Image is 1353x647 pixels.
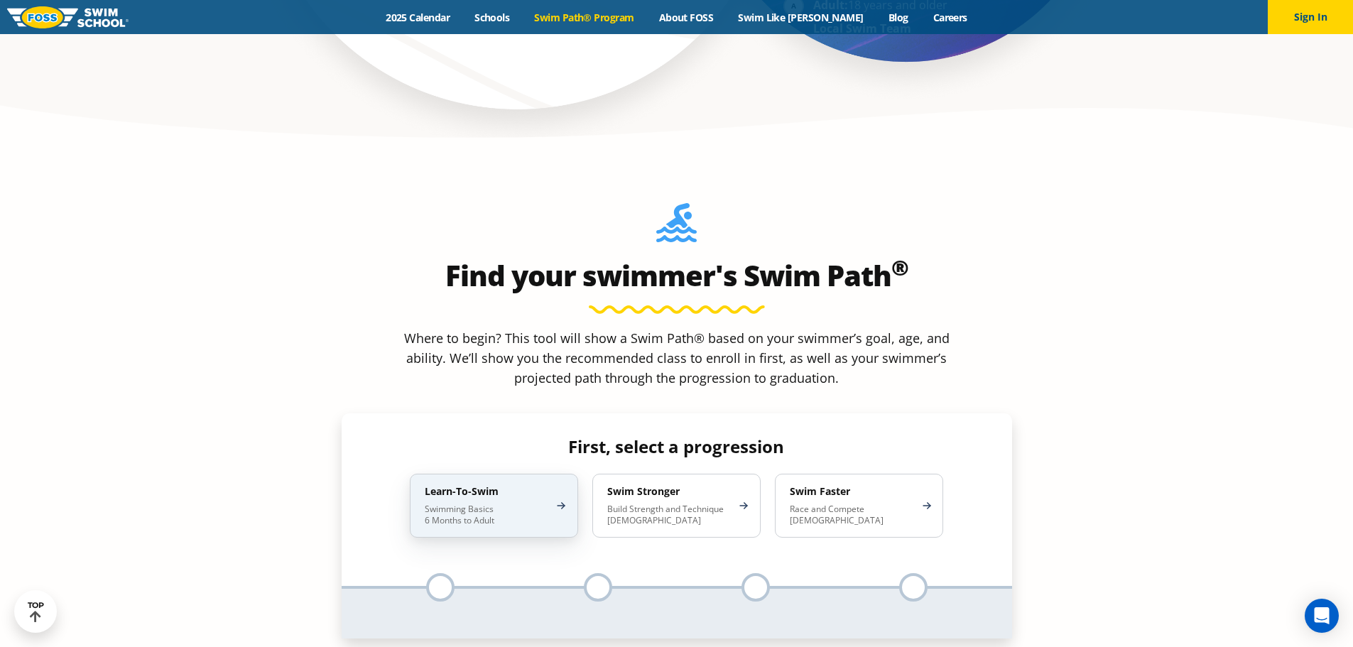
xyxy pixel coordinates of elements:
img: Foss-Location-Swimming-Pool-Person.svg [656,203,697,251]
h4: First, select a progression [398,437,955,457]
p: Race and Compete [DEMOGRAPHIC_DATA] [790,504,914,526]
a: About FOSS [646,11,726,24]
a: Careers [920,11,979,24]
div: Open Intercom Messenger [1305,599,1339,633]
h4: Swim Stronger [607,485,732,498]
p: Where to begin? This tool will show a Swim Path® based on your swimmer’s goal, age, and ability. ... [398,328,955,388]
h4: Swim Faster [790,485,914,498]
a: 2025 Calendar [374,11,462,24]
a: Swim Like [PERSON_NAME] [726,11,876,24]
a: Blog [876,11,920,24]
h2: Find your swimmer's Swim Path [342,259,1012,293]
a: Swim Path® Program [522,11,646,24]
h4: Learn-To-Swim [425,485,549,498]
div: TOP [28,601,44,623]
p: Swimming Basics 6 Months to Adult [425,504,549,526]
a: Schools [462,11,522,24]
p: Build Strength and Technique [DEMOGRAPHIC_DATA] [607,504,732,526]
strong: Local Swim Team [813,21,911,36]
img: FOSS Swim School Logo [7,6,129,28]
sup: ® [891,253,908,282]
